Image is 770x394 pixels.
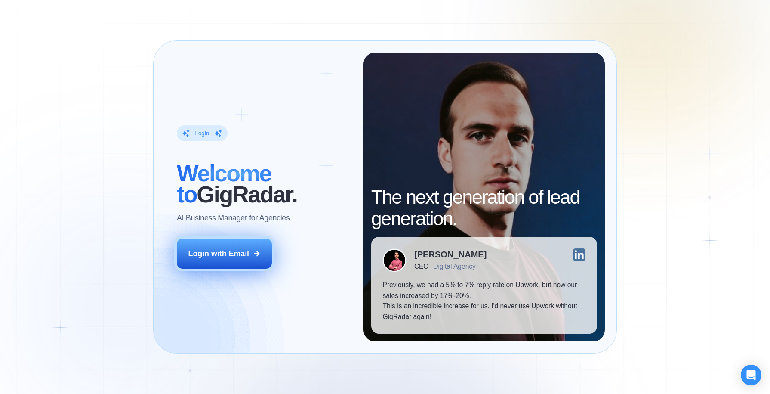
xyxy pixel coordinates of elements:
[177,163,352,205] h2: ‍ GigRadar.
[382,280,585,322] p: Previously, we had a 5% to 7% reply rate on Upwork, but now our sales increased by 17%-20%. This ...
[741,365,761,385] div: Open Intercom Messenger
[177,239,272,268] button: Login with Email
[188,248,249,259] div: Login with Email
[195,130,209,137] div: Login
[177,160,271,207] span: Welcome to
[177,213,290,223] p: AI Business Manager for Agencies
[414,263,428,270] div: CEO
[414,250,487,259] div: [PERSON_NAME]
[433,263,476,270] div: Digital Agency
[371,186,597,229] h2: The next generation of lead generation.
